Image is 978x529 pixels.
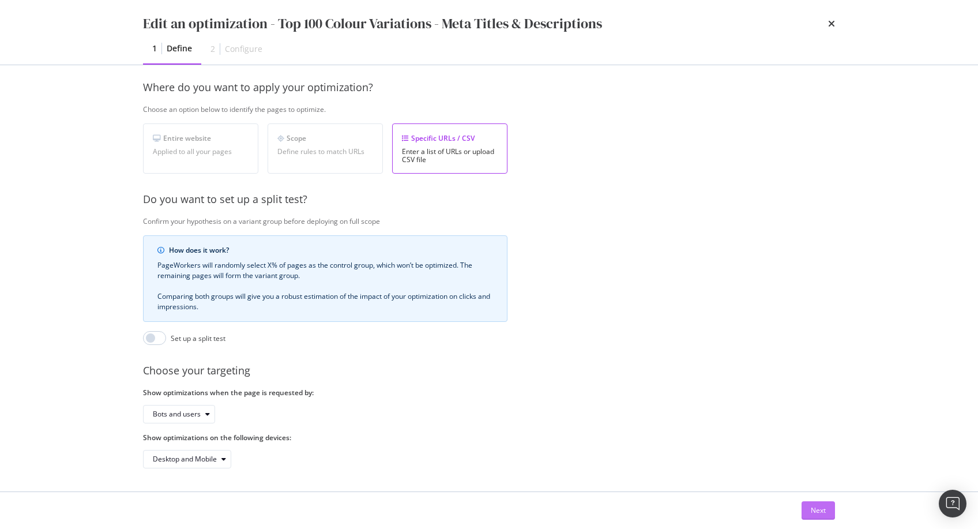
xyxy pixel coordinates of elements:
div: Desktop and Mobile [153,456,217,463]
div: Entire website [153,133,249,143]
div: Applied to all your pages [153,148,249,156]
div: Configure [225,43,262,55]
div: Choose an option below to identify the pages to optimize. [143,104,892,114]
div: Confirm your hypothesis on a variant group before deploying on full scope [143,216,892,226]
label: Show optimizations when the page is requested by: [143,388,507,397]
div: PageWorkers will randomly select X% of pages as the control group, which won’t be optimized. The ... [157,260,493,312]
div: Specific URLs / CSV [402,133,498,143]
button: Next [802,501,835,520]
div: Enter a list of URLs or upload CSV file [402,148,498,164]
div: info banner [143,235,507,322]
div: Choose your targeting [143,363,892,378]
div: Bots and users [153,411,201,418]
div: Scope [277,133,373,143]
div: Set up a split test [171,333,225,343]
div: Do you want to set up a split test? [143,192,892,207]
div: Define rules to match URLs [277,148,373,156]
div: Open Intercom Messenger [939,490,966,517]
div: 2 [210,43,215,55]
div: times [828,14,835,33]
div: Define [167,43,192,54]
button: Desktop and Mobile [143,450,231,468]
button: Bots and users [143,405,215,423]
div: 1 [152,43,157,54]
div: Next [811,505,826,515]
div: Edit an optimization - Top 100 Colour Variations - Meta Titles & Descriptions [143,14,602,33]
div: Where do you want to apply your optimization? [143,80,892,95]
label: Show optimizations on the following devices: [143,433,507,442]
div: How does it work? [169,245,493,256]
